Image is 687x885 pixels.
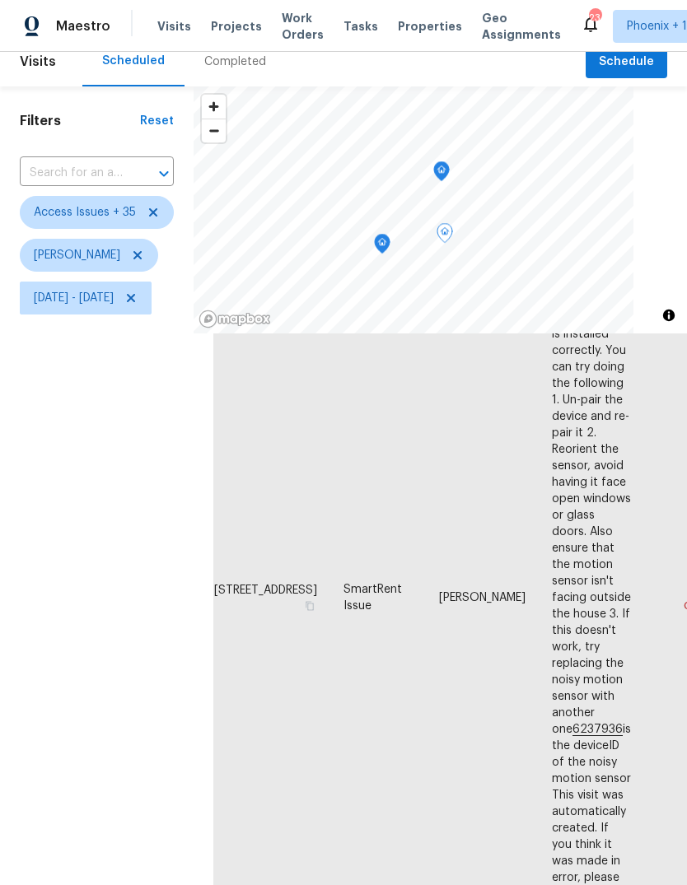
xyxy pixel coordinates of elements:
[34,204,136,221] span: Access Issues + 35
[20,113,140,129] h1: Filters
[202,119,226,142] button: Zoom out
[34,247,120,263] span: [PERSON_NAME]
[20,161,128,186] input: Search for an address...
[437,223,453,249] div: Map marker
[599,52,654,72] span: Schedule
[659,305,679,325] button: Toggle attribution
[194,86,633,333] canvas: Map
[627,18,687,35] span: Phoenix + 1
[343,21,378,32] span: Tasks
[202,95,226,119] button: Zoom in
[343,583,402,611] span: SmartRent Issue
[586,45,667,79] button: Schedule
[199,310,271,328] a: Mapbox homepage
[302,598,317,613] button: Copy Address
[589,10,601,26] div: 23
[398,18,462,35] span: Properties
[56,18,110,35] span: Maestro
[34,290,114,306] span: [DATE] - [DATE]
[572,723,623,735] chrome_annotation: 6237936
[152,162,175,185] button: Open
[157,18,191,35] span: Visits
[20,44,56,80] span: Visits
[439,591,526,603] span: [PERSON_NAME]
[211,18,262,35] span: Projects
[482,10,561,43] span: Geo Assignments
[140,113,174,129] div: Reset
[374,234,390,259] div: Map marker
[433,161,450,187] div: Map marker
[204,54,266,70] div: Completed
[664,306,674,324] span: Toggle attribution
[282,10,324,43] span: Work Orders
[102,53,165,69] div: Scheduled
[214,584,317,595] span: [STREET_ADDRESS]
